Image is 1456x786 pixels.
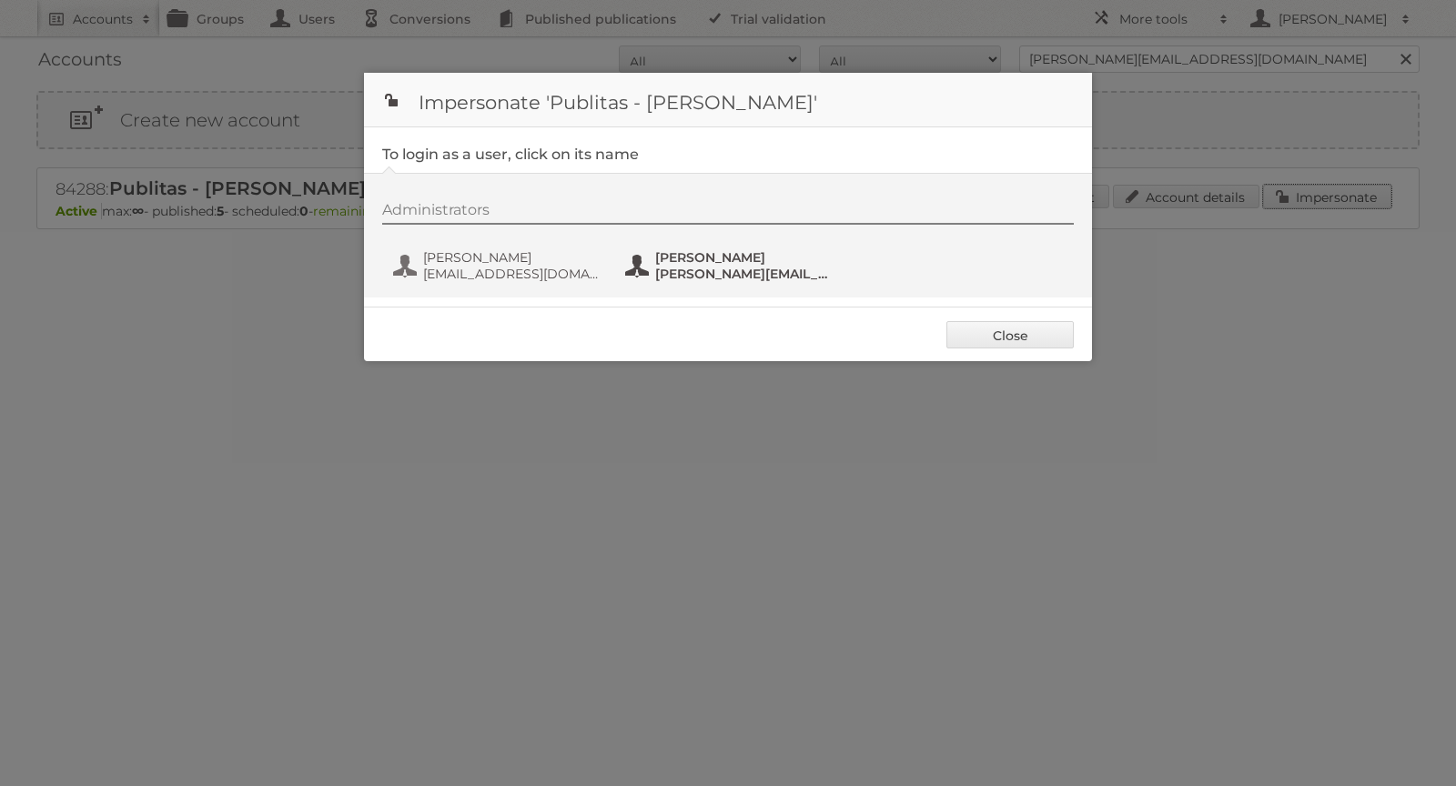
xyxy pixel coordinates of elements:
span: [PERSON_NAME] [655,249,832,266]
button: [PERSON_NAME] [EMAIL_ADDRESS][DOMAIN_NAME] [391,247,605,284]
a: Close [946,321,1074,348]
legend: To login as a user, click on its name [382,146,639,163]
span: [PERSON_NAME] [423,249,600,266]
span: [EMAIL_ADDRESS][DOMAIN_NAME] [423,266,600,282]
button: [PERSON_NAME] [PERSON_NAME][EMAIL_ADDRESS][DOMAIN_NAME] [623,247,837,284]
h1: Impersonate 'Publitas - [PERSON_NAME]' [364,73,1092,127]
span: [PERSON_NAME][EMAIL_ADDRESS][DOMAIN_NAME] [655,266,832,282]
div: Administrators [382,201,1074,225]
